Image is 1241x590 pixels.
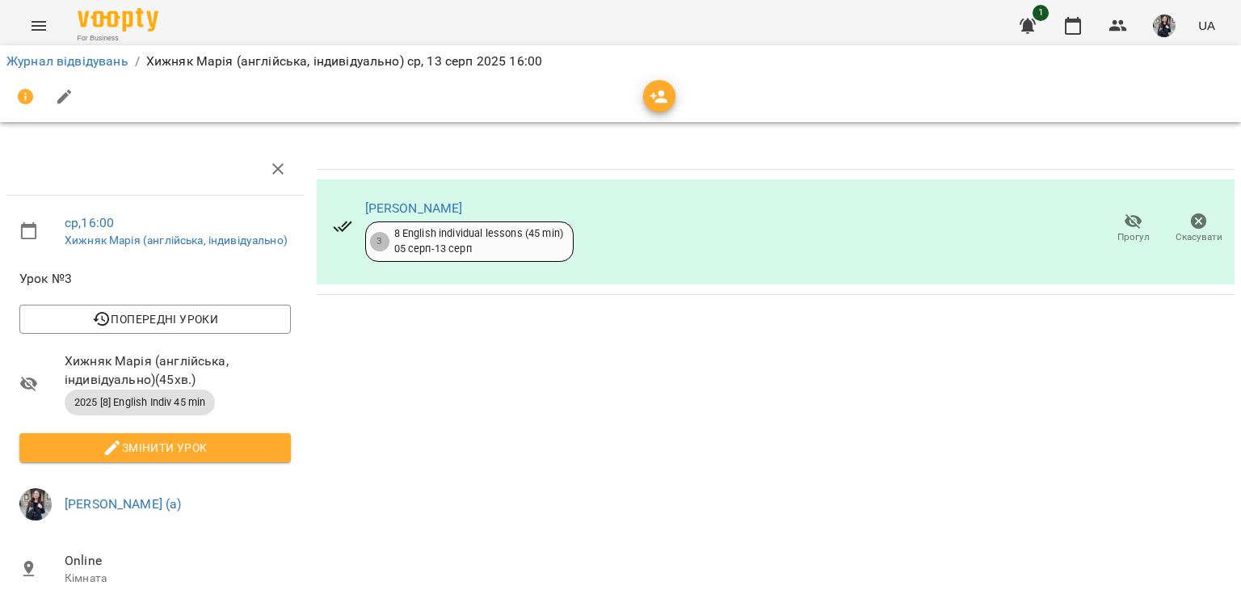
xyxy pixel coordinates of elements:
[1117,230,1150,244] span: Прогул
[19,433,291,462] button: Змінити урок
[1198,17,1215,34] span: UA
[394,226,563,256] div: 8 English individual lessons (45 min) 05 серп - 13 серп
[65,352,291,390] span: Хижняк Марія (англійська, індивідуально) ( 45 хв. )
[65,215,114,230] a: ср , 16:00
[65,496,182,512] a: [PERSON_NAME] (а)
[1153,15,1176,37] img: 5dc71f453aaa25dcd3a6e3e648fe382a.JPG
[6,53,128,69] a: Журнал відвідувань
[1100,206,1166,251] button: Прогул
[135,52,140,71] li: /
[6,52,1235,71] nav: breadcrumb
[1166,206,1231,251] button: Скасувати
[78,8,158,32] img: Voopty Logo
[65,551,291,571] span: Online
[370,232,389,251] div: 3
[146,52,542,71] p: Хижняк Марія (англійська, індивідуально) ср, 13 серп 2025 16:00
[19,6,58,45] button: Menu
[19,269,291,289] span: Урок №3
[1176,230,1222,244] span: Скасувати
[365,200,463,216] a: [PERSON_NAME]
[1192,11,1222,40] button: UA
[65,234,288,247] a: Хижняк Марія (англійська, індивідуально)
[65,395,215,410] span: 2025 [8] English Indiv 45 min
[19,305,291,334] button: Попередні уроки
[32,310,278,329] span: Попередні уроки
[65,571,291,587] p: Кімната
[19,488,52,520] img: 5dc71f453aaa25dcd3a6e3e648fe382a.JPG
[1033,5,1049,21] span: 1
[78,33,158,44] span: For Business
[32,438,278,457] span: Змінити урок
